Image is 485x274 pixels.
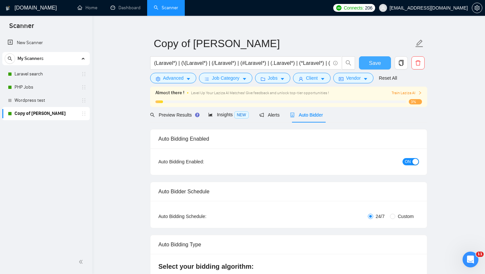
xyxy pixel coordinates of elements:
button: search [5,53,15,64]
input: Scanner name... [154,35,414,52]
span: holder [81,71,86,77]
span: Save [369,59,381,67]
div: Auto Bidding Enabled [158,129,419,148]
span: 24/7 [373,213,387,220]
img: logo [6,3,10,14]
span: Level Up Your Laziza AI Matches! Give feedback and unlock top-tier opportunities ! [191,91,329,95]
span: Alerts [259,112,280,118]
span: user [381,6,385,10]
button: Save [359,56,391,69]
div: Auto Bidding Schedule: [158,213,245,220]
span: search [5,56,15,61]
span: caret-down [186,76,191,81]
span: caret-down [280,76,285,81]
span: setting [156,76,160,81]
a: Wordpress test [15,94,77,107]
span: idcard [339,76,343,81]
button: idcardVendorcaret-down [333,73,373,83]
span: Scanner [4,21,39,35]
span: caret-down [320,76,325,81]
div: Tooltip anchor [194,112,200,118]
a: dashboardDashboard [111,5,141,11]
span: delete [412,60,424,66]
span: area-chart [208,112,213,117]
button: Train Laziza AI [392,90,422,96]
span: caret-down [363,76,368,81]
span: Job Category [212,74,239,82]
img: upwork-logo.png [336,5,341,11]
div: Auto Bidding Enabled: [158,158,245,165]
button: search [342,56,355,69]
li: My Scanners [2,52,90,120]
span: caret-down [242,76,247,81]
button: settingAdvancedcaret-down [150,73,196,83]
button: folderJobscaret-down [255,73,291,83]
span: Insights [208,112,248,117]
span: edit [415,39,424,48]
button: delete [411,56,425,69]
h4: Select your bidding algorithm: [158,262,419,271]
span: right [418,91,422,95]
span: Preview Results [150,112,198,118]
span: Client [306,74,318,82]
span: Jobs [268,74,278,82]
span: user [299,76,303,81]
span: Auto Bidder [290,112,323,118]
a: setting [472,5,482,11]
a: homeHome [78,5,97,11]
span: holder [81,111,86,116]
div: Auto Bidder Schedule [158,182,419,201]
a: Copy of [PERSON_NAME] [15,107,77,120]
span: double-left [79,259,85,265]
span: My Scanners [17,52,44,65]
span: folder [261,76,265,81]
span: copy [395,60,407,66]
span: bars [205,76,209,81]
button: userClientcaret-down [293,73,331,83]
span: Advanced [163,74,183,82]
span: Vendor [346,74,361,82]
span: notification [259,113,264,117]
span: Custom [395,213,416,220]
span: Connects: [344,4,364,12]
span: holder [81,85,86,90]
span: ON [405,158,411,165]
span: holder [81,98,86,103]
a: PHP Jobs [15,81,77,94]
span: Almost there ! [155,89,184,96]
a: New Scanner [8,36,84,49]
li: New Scanner [2,36,90,49]
span: setting [472,5,482,11]
span: NEW [234,111,249,119]
a: searchScanner [154,5,178,11]
input: Search Freelance Jobs... [154,59,330,67]
a: Reset All [379,74,397,82]
iframe: Intercom live chat [463,252,478,267]
span: search [342,60,355,66]
span: robot [290,113,295,117]
button: setting [472,3,482,13]
span: info-circle [333,61,338,65]
span: 3% [409,99,422,104]
a: Laravel search [15,68,77,81]
div: Auto Bidding Type [158,235,419,254]
button: copy [395,56,408,69]
span: 206 [365,4,372,12]
button: barsJob Categorycaret-down [199,73,252,83]
span: search [150,113,155,117]
span: 11 [476,252,484,257]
